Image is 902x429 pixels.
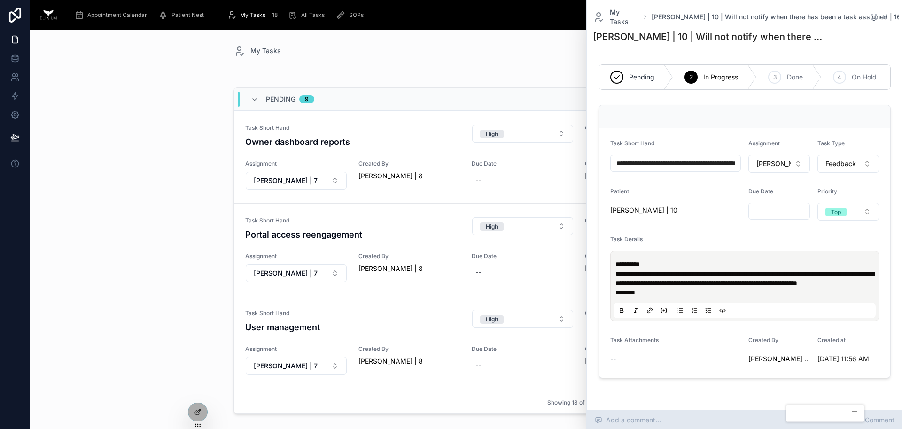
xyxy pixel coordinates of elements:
[245,310,461,317] span: Task Short Hand
[787,72,803,82] span: Done
[234,296,699,389] a: Task Short HandUser managementSelect ButtonOrder--AssignmentSelect ButtonCreated By[PERSON_NAME] ...
[585,357,687,366] span: [DATE] 2:21 PM
[245,321,461,334] h4: User management
[472,345,574,353] span: Due Date
[358,357,423,366] a: [PERSON_NAME] | 8
[486,222,498,231] div: High
[629,72,654,82] span: Pending
[748,336,778,343] span: Created By
[831,208,841,216] div: Top
[240,11,265,19] span: My Tasks
[234,203,699,296] a: Task Short HandPortal access reengagementSelect ButtonOrder--AssignmentSelect ButtonCreated By[PE...
[254,361,318,371] span: [PERSON_NAME] | 7
[585,217,687,224] span: Order
[358,264,423,273] a: [PERSON_NAME] | 8
[610,336,659,343] span: Task Attachments
[610,8,638,26] span: My Tasks
[585,124,687,132] span: Order
[245,217,461,224] span: Task Short Hand
[773,73,777,81] span: 3
[87,11,147,19] span: Appointment Calendar
[472,253,574,260] span: Due Date
[585,253,687,260] span: Created at
[748,354,810,364] a: [PERSON_NAME] | [DATE] | 39 | [DEMOGRAPHIC_DATA]
[817,203,879,221] button: Select Button
[817,140,845,147] span: Task Type
[358,345,460,353] span: Created By
[475,175,481,184] div: --
[593,8,638,26] a: My Tasks
[250,46,281,56] span: My Tasks
[333,7,370,24] a: SOPs
[690,73,693,81] span: 2
[748,155,810,173] button: Select Button
[486,315,498,324] div: High
[245,124,461,132] span: Task Short Hand
[266,95,295,104] span: Pending
[246,264,347,282] button: Select Button
[547,399,612,406] span: Showing 18 of 18 results
[358,171,423,181] a: [PERSON_NAME] | 8
[817,188,837,195] span: Priority
[703,72,738,82] span: In Progress
[748,188,773,195] span: Due Date
[585,345,687,353] span: Created at
[838,73,841,81] span: 4
[486,130,498,138] div: High
[610,236,643,243] span: Task Details
[585,264,687,273] span: [DATE] 2:13 PM
[305,95,309,103] div: 9
[610,206,677,215] a: [PERSON_NAME] | 10
[349,11,364,19] span: SOPs
[472,217,573,235] button: Select Button
[269,9,280,21] div: 18
[585,171,687,181] span: [DATE] 2:08 PM
[585,160,687,167] span: Created at
[860,415,894,425] span: 1 Comment
[852,72,877,82] span: On Hold
[171,11,204,19] span: Patient Nest
[224,7,283,24] a: My Tasks18
[610,188,629,195] span: Patient
[245,253,347,260] span: Assignment
[233,45,281,56] a: My Tasks
[595,415,661,425] span: Add a comment...
[472,310,573,328] button: Select Button
[610,354,616,364] span: --
[285,7,331,24] a: All Tasks
[245,345,347,353] span: Assignment
[38,8,59,23] img: App logo
[254,176,318,185] span: [PERSON_NAME] | 7
[817,336,846,343] span: Created at
[825,159,856,168] span: Feedback
[610,140,654,147] span: Task Short Hand
[234,111,699,203] a: Task Short HandOwner dashboard reportsSelect ButtonOrder--AssignmentSelect ButtonCreated By[PERSO...
[67,5,793,25] div: scrollable content
[475,360,481,370] div: --
[817,155,879,173] button: Select Button
[245,135,461,148] h4: Owner dashboard reports
[245,228,461,241] h4: Portal access reengagement
[472,125,573,143] button: Select Button
[301,11,325,19] span: All Tasks
[593,30,826,43] h1: [PERSON_NAME] | 10 | Will not notify when there has been a task assigned | 1637
[71,7,154,24] a: Appointment Calendar
[817,354,879,364] span: [DATE] 11:56 AM
[358,253,460,260] span: Created By
[585,310,687,317] span: Order
[358,160,460,167] span: Created By
[748,140,780,147] span: Assignment
[254,269,318,278] span: [PERSON_NAME] | 7
[245,160,347,167] span: Assignment
[472,160,574,167] span: Due Date
[156,7,210,24] a: Patient Nest
[246,357,347,375] button: Select Button
[475,268,481,277] div: --
[246,172,347,190] button: Select Button
[756,159,791,168] span: [PERSON_NAME] | 7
